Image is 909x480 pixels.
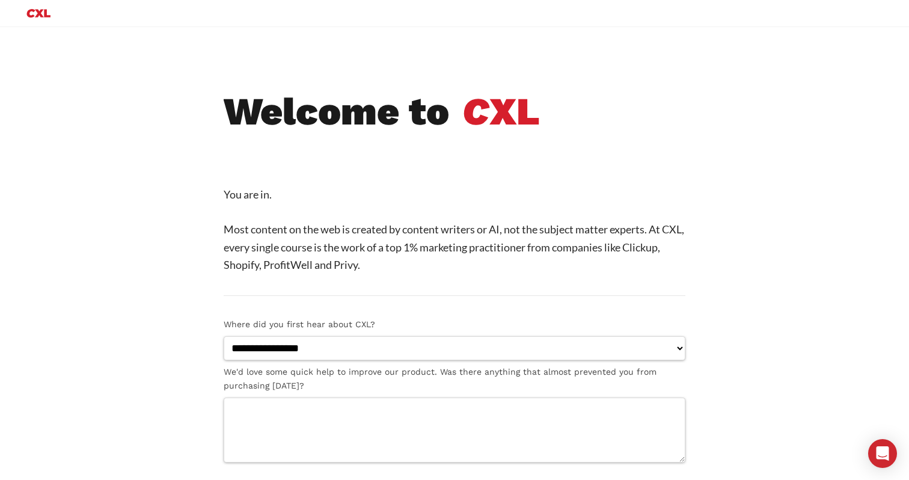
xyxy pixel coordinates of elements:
div: Open Intercom Messenger [868,439,897,468]
b: Welcome to [224,88,449,134]
b: XL [462,88,540,134]
p: You are in. Most content on the web is created by content writers or AI, not the subject matter e... [224,186,685,274]
label: We'd love some quick help to improve our product. Was there anything that almost prevented you fr... [224,365,685,393]
i: C [462,88,489,134]
label: Where did you first hear about CXL? [224,318,685,331]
